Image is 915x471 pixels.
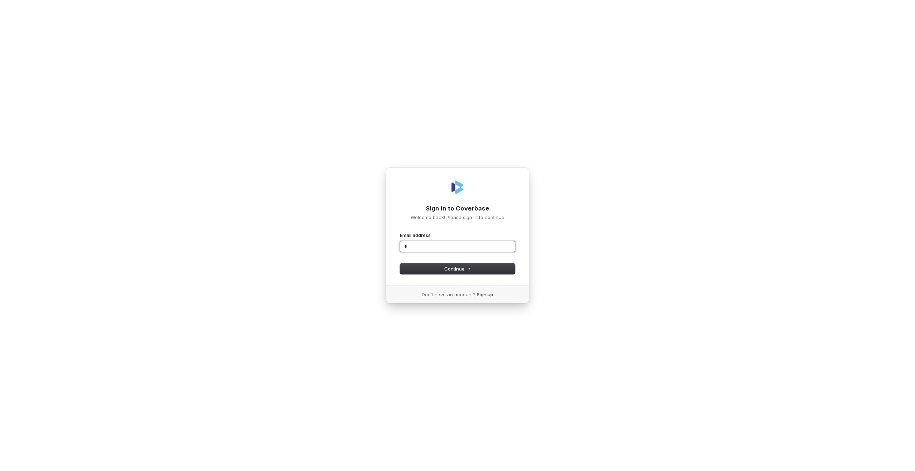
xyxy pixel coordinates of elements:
[449,179,466,196] img: Coverbase
[477,291,493,298] a: Sign up
[400,232,431,238] label: Email address
[444,266,471,272] span: Continue
[422,291,475,298] span: Don’t have an account?
[400,214,515,220] p: Welcome back! Please sign in to continue
[400,263,515,274] button: Continue
[400,204,515,213] h1: Sign in to Coverbase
